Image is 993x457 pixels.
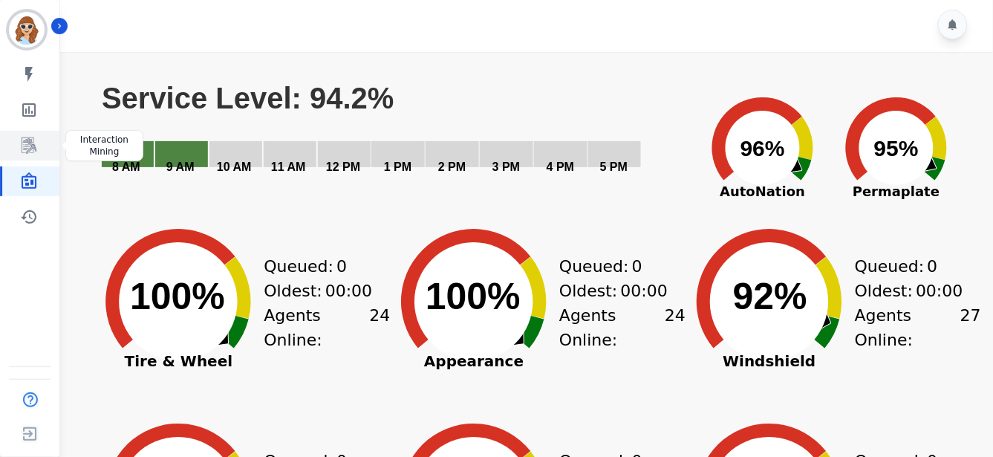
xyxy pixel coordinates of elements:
[384,161,411,173] text: 1 PM
[102,82,394,114] text: Service Level: 94.2%
[696,181,830,201] span: AutoNation
[733,276,807,317] text: 92%
[559,279,671,303] div: Oldest:
[740,136,785,161] text: 96%
[928,254,938,279] span: 0
[130,276,225,317] text: 100%
[438,161,466,173] text: 2 PM
[112,161,140,173] text: 8 AM
[855,254,966,279] div: Queued:
[264,303,390,352] div: Agents Online:
[665,303,686,352] span: 24
[830,181,963,201] span: Permaplate
[547,161,574,173] text: 4 PM
[85,354,271,369] span: Tire & Wheel
[217,161,252,173] text: 10 AM
[600,161,628,173] text: 5 PM
[917,279,963,303] span: 00:00
[621,279,668,303] span: 00:00
[855,303,981,352] div: Agents Online:
[264,254,375,279] div: Queued:
[677,354,862,369] span: Windshield
[369,303,390,352] span: 24
[632,254,642,279] span: 0
[381,354,567,369] span: Appearance
[271,161,306,173] text: 11 AM
[559,303,686,352] div: Agents Online:
[325,279,372,303] span: 00:00
[874,136,919,161] text: 95%
[336,254,347,279] span: 0
[100,81,687,192] svg: Service Level: 94.2%
[855,279,966,303] div: Oldest:
[492,161,520,173] text: 3 PM
[559,254,671,279] div: Queued:
[166,161,195,173] text: 9 AM
[960,303,981,352] span: 27
[326,161,360,173] text: 12 PM
[9,12,45,48] img: Bordered avatar
[426,276,521,317] text: 100%
[264,279,375,303] div: Oldest:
